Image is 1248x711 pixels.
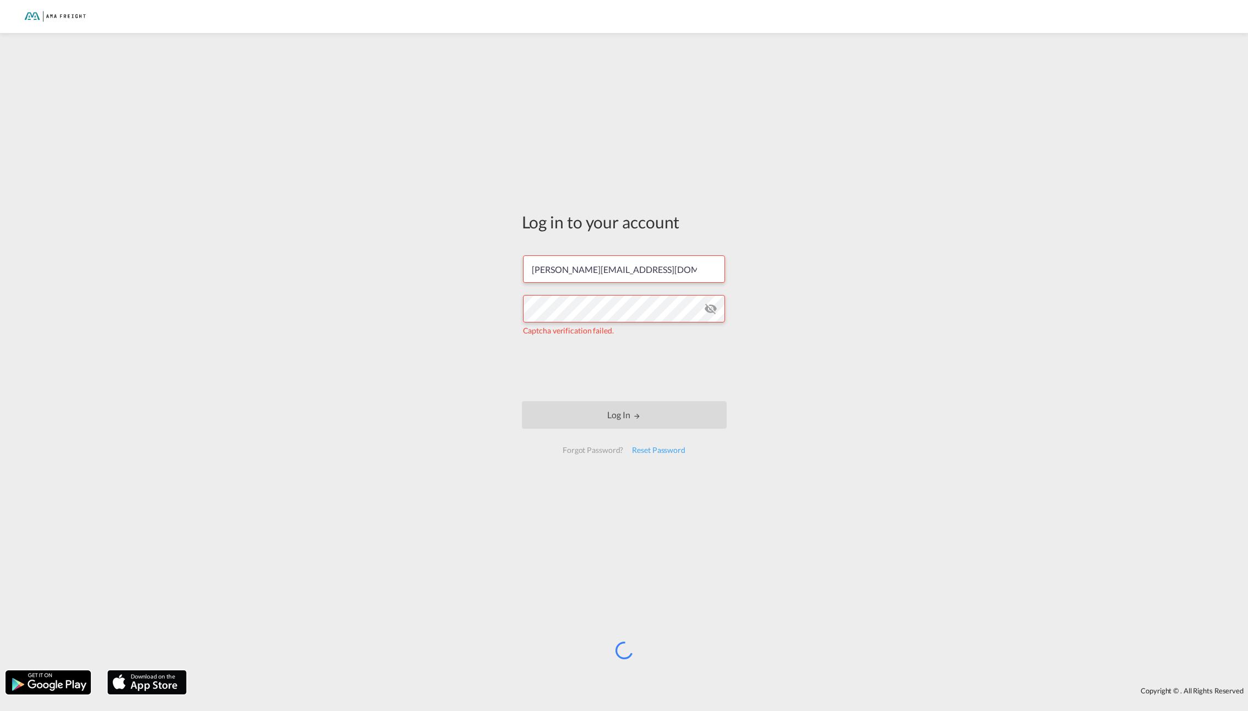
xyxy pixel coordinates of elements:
[523,326,614,335] span: Captcha verification failed.
[522,401,727,429] button: LOGIN
[106,669,188,696] img: apple.png
[628,440,690,460] div: Reset Password
[17,4,91,29] img: f843cad07f0a11efa29f0335918cc2fb.png
[523,255,725,283] input: Enter email/phone number
[558,440,628,460] div: Forgot Password?
[522,210,727,233] div: Log in to your account
[192,681,1248,700] div: Copyright © . All Rights Reserved
[4,669,92,696] img: google.png
[541,347,708,390] iframe: reCAPTCHA
[704,302,717,315] md-icon: icon-eye-off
